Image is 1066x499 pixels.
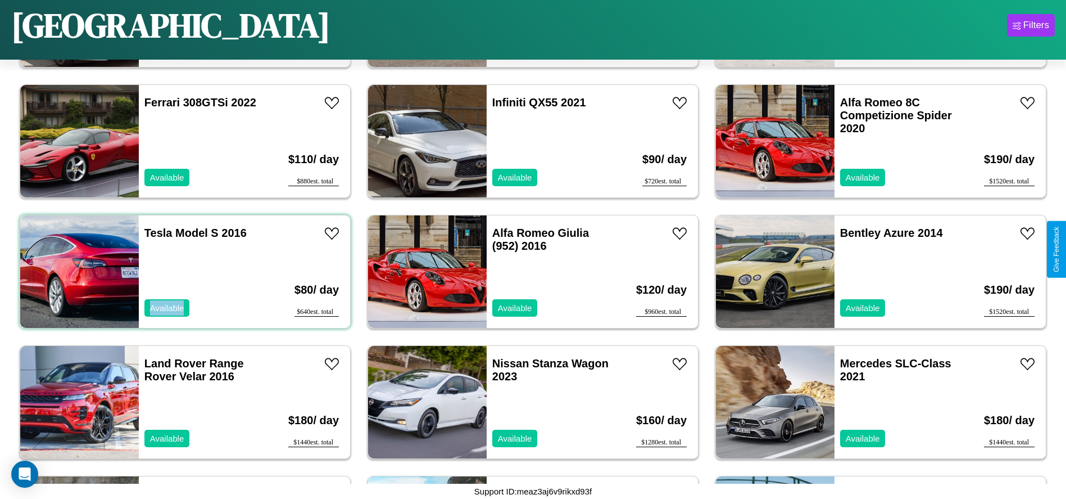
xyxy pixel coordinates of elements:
[984,177,1035,186] div: $ 1520 est. total
[492,227,589,252] a: Alfa Romeo Giulia (952) 2016
[1053,227,1060,272] div: Give Feedback
[984,438,1035,447] div: $ 1440 est. total
[150,431,184,446] p: Available
[840,227,943,239] a: Bentley Azure 2014
[984,308,1035,317] div: $ 1520 est. total
[288,438,339,447] div: $ 1440 est. total
[474,484,592,499] p: Support ID: meaz3aj6v9rikxd93f
[498,300,532,316] p: Available
[150,170,184,185] p: Available
[642,177,687,186] div: $ 720 est. total
[11,461,38,488] div: Open Intercom Messenger
[636,403,687,438] h3: $ 160 / day
[492,96,586,109] a: Infiniti QX55 2021
[846,300,880,316] p: Available
[294,308,339,317] div: $ 640 est. total
[636,438,687,447] div: $ 1280 est. total
[642,142,687,177] h3: $ 90 / day
[288,142,339,177] h3: $ 110 / day
[1023,20,1049,31] div: Filters
[498,170,532,185] p: Available
[144,227,247,239] a: Tesla Model S 2016
[150,300,184,316] p: Available
[636,272,687,308] h3: $ 120 / day
[840,357,951,383] a: Mercedes SLC-Class 2021
[984,272,1035,308] h3: $ 190 / day
[840,96,952,134] a: Alfa Romeo 8C Competizione Spider 2020
[11,2,330,48] h1: [GEOGRAPHIC_DATA]
[984,403,1035,438] h3: $ 180 / day
[288,177,339,186] div: $ 880 est. total
[144,96,256,109] a: Ferrari 308GTSi 2022
[288,403,339,438] h3: $ 180 / day
[294,272,339,308] h3: $ 80 / day
[846,170,880,185] p: Available
[846,431,880,446] p: Available
[636,308,687,317] div: $ 960 est. total
[492,357,609,383] a: Nissan Stanza Wagon 2023
[984,142,1035,177] h3: $ 190 / day
[144,357,244,383] a: Land Rover Range Rover Velar 2016
[498,431,532,446] p: Available
[1007,14,1055,37] button: Filters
